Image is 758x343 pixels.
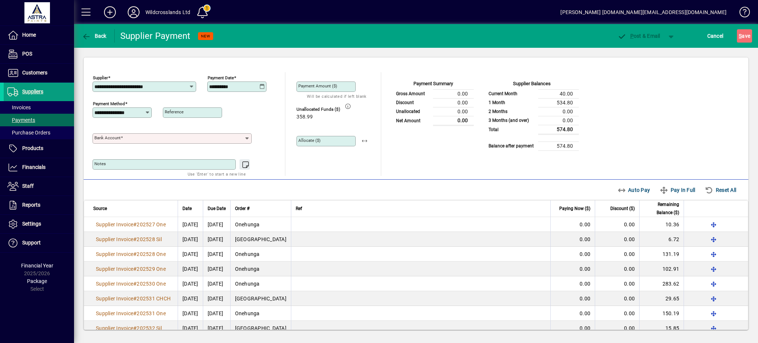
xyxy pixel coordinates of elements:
a: POS [4,45,74,63]
td: [GEOGRAPHIC_DATA] [230,232,291,247]
span: # [133,281,137,287]
span: 0.00 [580,310,590,316]
span: S [739,33,742,39]
span: 6.72 [668,236,679,242]
span: Supplier Invoice [96,236,133,242]
span: 283.62 [663,281,680,287]
span: Reports [22,202,40,208]
a: Purchase Orders [4,126,74,139]
button: Save [737,29,752,43]
td: 0.00 [433,116,474,125]
span: Back [82,33,107,39]
span: Supplier Invoice [96,251,133,257]
span: 0.00 [580,222,590,227]
td: 0.00 [538,107,579,116]
td: [DATE] [203,262,230,276]
span: Products [22,145,43,151]
span: POS [22,51,32,57]
span: Financial Year [21,263,53,269]
td: Unallocated [392,107,433,116]
div: Wildcrosslands Ltd [145,6,190,18]
mat-hint: Will be calculated if left blank [307,92,366,100]
button: Add [98,6,122,19]
span: # [133,325,137,331]
span: Supplier Invoice [96,281,133,287]
span: 0.00 [624,236,635,242]
mat-hint: Use 'Enter' to start a new line [188,170,246,178]
a: Financials [4,158,74,177]
mat-label: Payment Date [208,75,234,80]
span: Discount ($) [610,204,635,213]
span: Settings [22,221,41,227]
span: Purchase Orders [7,130,50,136]
button: Post & Email [614,29,664,43]
span: 0.00 [580,236,590,242]
span: Supplier Invoice [96,222,133,227]
span: Source [93,204,107,213]
span: Supplier Invoice [96,296,133,302]
span: Suppliers [22,89,43,94]
td: [DATE] [203,321,230,336]
div: Supplier Payment [120,30,191,42]
span: Financials [22,164,46,170]
a: Reports [4,196,74,214]
span: 29.65 [665,296,679,302]
div: Supplier Balances [485,80,579,89]
div: [PERSON_NAME] [DOMAIN_NAME][EMAIL_ADDRESS][DOMAIN_NAME] [560,6,727,18]
button: Back [80,29,108,43]
span: Unallocated Funds ($) [296,107,341,112]
a: Customers [4,64,74,82]
span: Package [27,278,47,284]
a: Supplier Invoice#202528 One [93,250,168,258]
span: Invoices [7,104,31,110]
td: Onehunga [230,247,291,262]
td: [DATE] [203,276,230,291]
span: 15.85 [665,325,679,331]
a: Supplier Invoice#202531 CHCH [93,294,173,303]
mat-label: Payment Amount ($) [298,83,337,89]
button: Cancel [705,29,725,43]
td: [GEOGRAPHIC_DATA] [230,291,291,306]
td: 534.80 [538,98,579,107]
mat-label: Supplier [93,75,108,80]
span: # [133,251,137,257]
span: 0.00 [624,325,635,331]
td: 0.00 [538,116,579,125]
a: Support [4,234,74,252]
span: Pay In Full [660,184,695,196]
span: Paying Now ($) [559,204,590,213]
span: 202529 One [137,266,166,272]
mat-label: Bank Account [94,135,121,140]
span: Reset All [705,184,736,196]
td: 1 Month [485,98,538,107]
span: 202528 One [137,251,166,257]
a: Settings [4,215,74,233]
span: [DATE] [182,310,198,316]
span: 0.00 [580,296,590,302]
span: [DATE] [182,236,198,242]
span: [DATE] [182,296,198,302]
a: Supplier Invoice#202528 Sil [93,235,164,243]
span: NEW [201,34,210,39]
span: 150.19 [663,310,680,316]
td: 3 Months (and over) [485,116,538,125]
a: Supplier Invoice#202531 One [93,309,168,317]
button: Profile [122,6,145,19]
span: Ref [296,204,302,213]
td: Onehunga [230,306,291,321]
td: Net Amount [392,116,433,125]
span: [DATE] [182,325,198,331]
span: [DATE] [182,266,198,272]
span: ave [739,30,750,42]
td: 40.00 [538,89,579,98]
a: Supplier Invoice#202530 One [93,280,168,288]
span: 0.00 [624,310,635,316]
app-page-header-button: Back [74,29,115,43]
span: 202532 Sil [137,325,162,331]
span: Support [22,240,41,246]
span: Supplier Invoice [96,310,133,316]
span: Order # [235,204,249,213]
span: # [133,266,137,272]
span: 358.99 [296,114,313,120]
td: [DATE] [203,291,230,306]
